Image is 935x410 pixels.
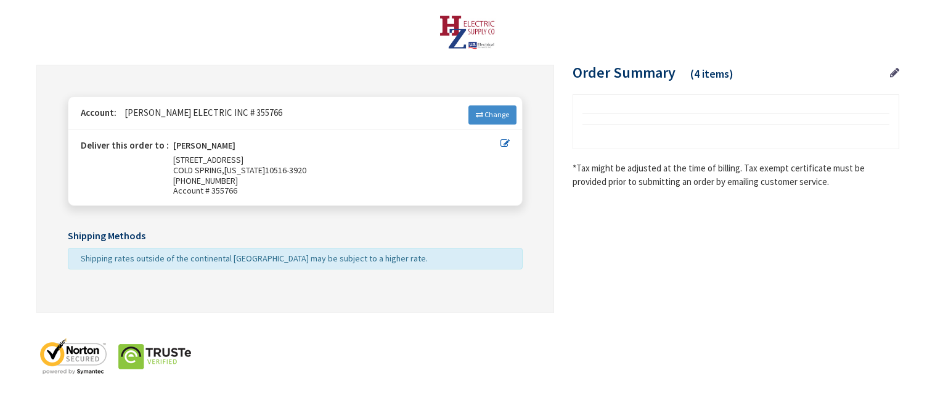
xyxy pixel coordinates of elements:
span: (4 items) [690,67,733,81]
span: Order Summary [573,63,676,82]
h5: Shipping Methods [68,231,523,242]
: *Tax might be adjusted at the time of billing. Tax exempt certificate must be provided prior to s... [573,162,899,188]
span: 10516-3920 [265,165,306,176]
span: Shipping rates outside of the continental [GEOGRAPHIC_DATA] may be subject to a higher rate. [81,253,428,264]
img: norton-seal.png [36,338,110,375]
img: truste-seal.png [118,338,192,375]
a: Change [468,105,516,124]
img: HZ Electric Supply [439,15,496,49]
strong: Deliver this order to : [81,139,169,151]
strong: Account: [81,107,116,118]
span: [PERSON_NAME] ELECTRIC INC # 355766 [118,107,282,118]
strong: [PERSON_NAME] [173,141,235,155]
span: [STREET_ADDRESS] [173,154,243,165]
span: Account # 355766 [173,186,500,196]
span: [US_STATE] [224,165,265,176]
span: COLD SPRING, [173,165,224,176]
span: Change [484,110,509,119]
span: [PHONE_NUMBER] [173,175,238,186]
